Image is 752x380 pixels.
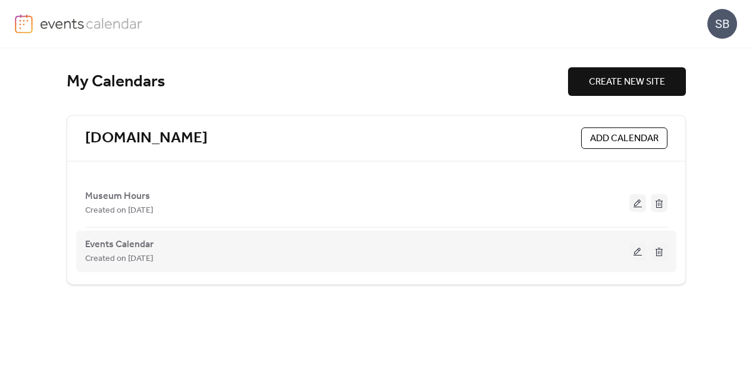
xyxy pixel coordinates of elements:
[85,129,208,148] a: [DOMAIN_NAME]
[85,204,153,218] span: Created on [DATE]
[590,132,659,146] span: ADD CALENDAR
[85,238,154,252] span: Events Calendar
[85,189,150,204] span: Museum Hours
[85,193,150,200] a: Museum Hours
[568,67,686,96] button: CREATE NEW SITE
[589,75,665,89] span: CREATE NEW SITE
[40,14,143,32] img: logo-type
[15,14,33,33] img: logo
[581,127,667,149] button: ADD CALENDAR
[67,71,568,92] div: My Calendars
[85,252,153,266] span: Created on [DATE]
[85,241,154,248] a: Events Calendar
[707,9,737,39] div: SB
